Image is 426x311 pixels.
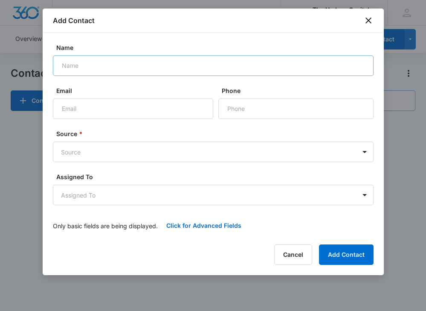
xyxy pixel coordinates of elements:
input: Email [53,99,213,119]
input: Phone [218,99,374,119]
button: Click for Advanced Fields [158,215,250,236]
button: close [363,15,374,26]
p: Only basic fields are being displayed. [53,221,158,230]
button: Add Contact [319,244,374,265]
label: Name [56,43,377,52]
h1: Add Contact [53,15,95,26]
label: Phone [222,86,377,95]
input: Name [53,55,374,76]
button: Cancel [274,244,312,265]
label: Source [56,129,377,138]
label: Assigned To [56,172,377,181]
label: Email [56,86,217,95]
